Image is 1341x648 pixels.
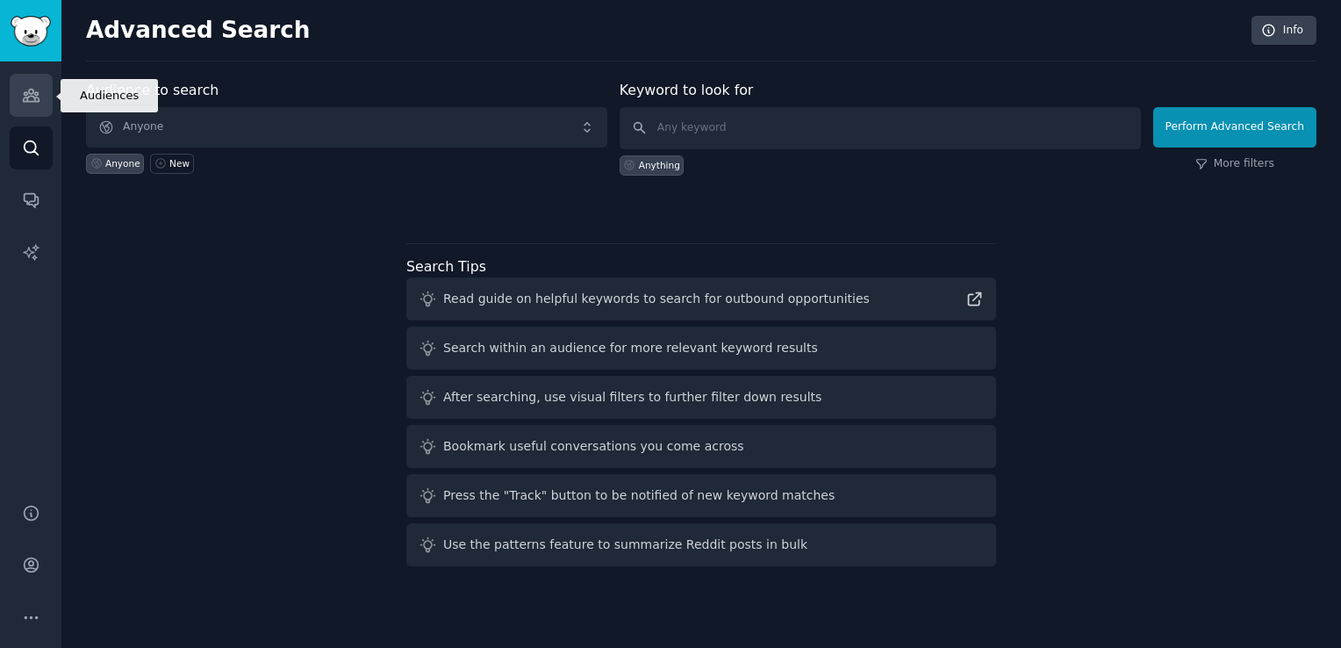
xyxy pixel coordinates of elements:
div: Search within an audience for more relevant keyword results [443,339,818,357]
div: Anyone [105,157,140,169]
a: More filters [1195,156,1274,172]
div: New [169,157,190,169]
div: Read guide on helpful keywords to search for outbound opportunities [443,290,870,308]
h2: Advanced Search [86,17,1242,45]
a: New [150,154,193,174]
label: Search Tips [406,258,486,275]
a: Info [1251,16,1316,46]
label: Audience to search [86,82,219,98]
input: Any keyword [620,107,1141,149]
div: Use the patterns feature to summarize Reddit posts in bulk [443,536,807,554]
div: Anything [639,159,680,171]
label: Keyword to look for [620,82,754,98]
div: After searching, use visual filters to further filter down results [443,388,821,407]
img: GummySearch logo [11,16,51,47]
button: Anyone [86,107,607,148]
div: Bookmark useful conversations you come across [443,437,744,456]
div: Press the "Track" button to be notified of new keyword matches [443,486,835,505]
button: Perform Advanced Search [1153,107,1316,148]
